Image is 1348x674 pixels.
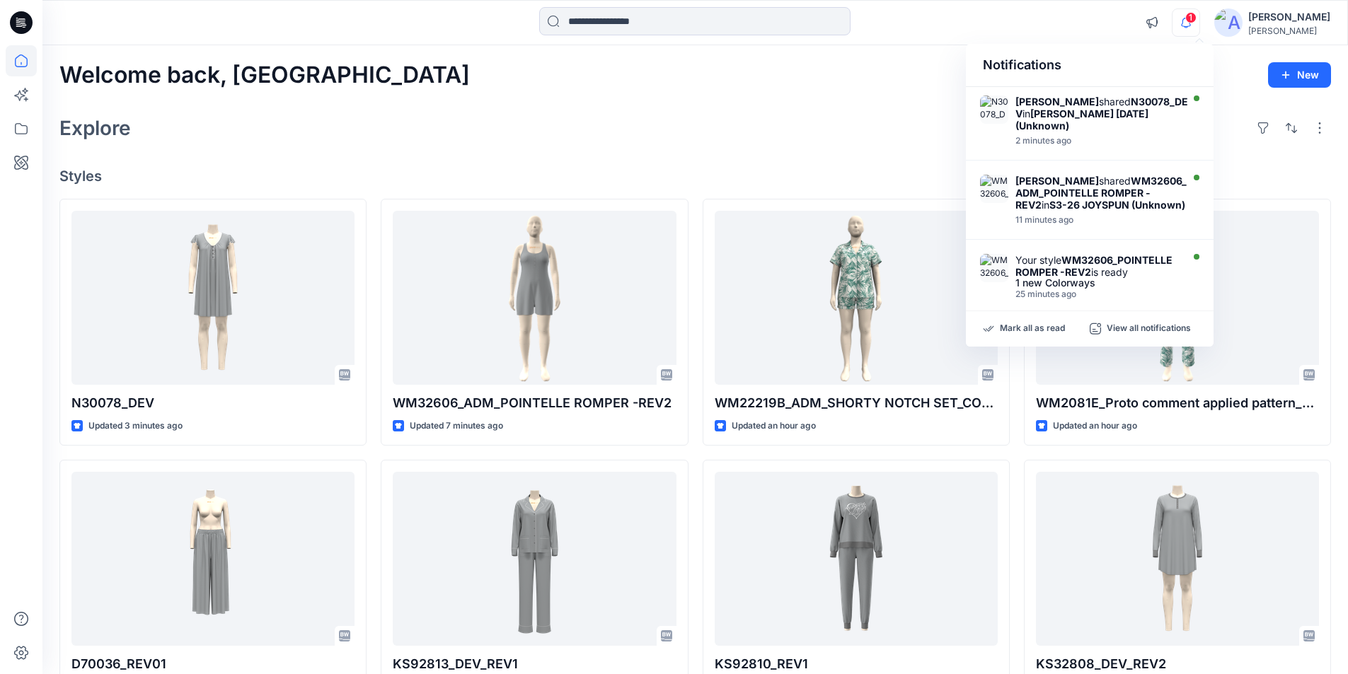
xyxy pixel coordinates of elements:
p: Updated an hour ago [1053,419,1137,434]
div: shared in [1015,95,1191,132]
p: WM32606_ADM_POINTELLE ROMPER -REV2 [393,393,676,413]
h2: Explore [59,117,131,139]
div: Your style is ready [1015,254,1178,278]
h2: Welcome back, [GEOGRAPHIC_DATA] [59,62,470,88]
p: Mark all as read [1000,323,1065,335]
img: N30078_DEV [980,95,1008,124]
p: KS92813_DEV_REV1 [393,654,676,674]
a: N30078_DEV [71,211,355,385]
img: WM32606_ADM_POINTELLE ROMPER -REV2 [980,175,1008,203]
strong: S3-26 JOYSPUN (Unknown) [1049,199,1185,211]
p: Updated 3 minutes ago [88,419,183,434]
a: D70036_REV01 [71,472,355,646]
div: shared in [1015,175,1191,211]
p: Updated an hour ago [732,419,816,434]
strong: WM32606_ADM_POINTELLE ROMPER -REV2 [1015,175,1187,211]
img: WM32606_ADM_POINTELLE ROMPER -REV2 [980,254,1008,282]
h4: Styles [59,168,1331,185]
strong: WM32606_POINTELLE ROMPER -REV2 [1015,254,1173,278]
p: KS92810_REV1 [715,654,998,674]
span: 1 [1185,12,1197,23]
strong: [PERSON_NAME] [DATE] (Unknown) [1015,108,1148,132]
strong: N30078_DEV [1015,95,1188,120]
a: KS32808_DEV_REV2 [1036,472,1319,646]
a: WM22219B_ADM_SHORTY NOTCH SET_COLORWAY_REV2 [715,211,998,385]
p: N30078_DEV [71,393,355,413]
a: WM32606_ADM_POINTELLE ROMPER -REV2 [393,211,676,385]
button: New [1268,62,1331,88]
div: Notifications [966,44,1214,87]
p: View all notifications [1107,323,1191,335]
div: [PERSON_NAME] [1248,8,1330,25]
div: Friday, September 26, 2025 06:43 [1015,136,1191,146]
p: Updated 7 minutes ago [410,419,503,434]
a: KS92810_REV1 [715,472,998,646]
a: KS92813_DEV_REV1 [393,472,676,646]
img: avatar [1214,8,1243,37]
strong: [PERSON_NAME] [1015,95,1099,108]
div: Friday, September 26, 2025 06:20 [1015,289,1178,299]
div: Friday, September 26, 2025 06:34 [1015,215,1191,225]
p: KS32808_DEV_REV2 [1036,654,1319,674]
p: D70036_REV01 [71,654,355,674]
p: WM2081E_Proto comment applied pattern_REV2 [1036,393,1319,413]
strong: [PERSON_NAME] [1015,175,1099,187]
div: 1 new Colorways [1015,278,1178,288]
p: WM22219B_ADM_SHORTY NOTCH SET_COLORWAY_REV2 [715,393,998,413]
div: [PERSON_NAME] [1248,25,1330,36]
